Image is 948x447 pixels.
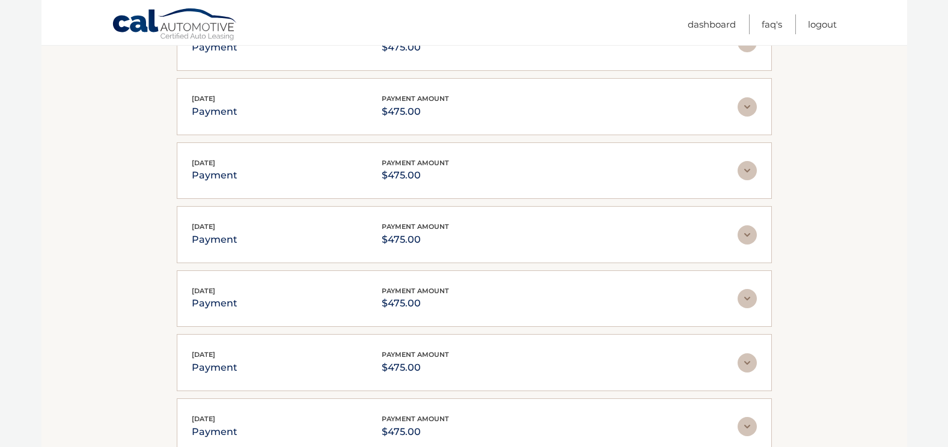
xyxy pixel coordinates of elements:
[382,415,449,423] span: payment amount
[738,225,757,245] img: accordion-rest.svg
[738,161,757,180] img: accordion-rest.svg
[192,103,237,120] p: payment
[192,231,237,248] p: payment
[382,359,449,376] p: $475.00
[192,424,237,440] p: payment
[738,353,757,372] img: accordion-rest.svg
[382,103,449,120] p: $475.00
[192,287,215,295] span: [DATE]
[112,8,238,43] a: Cal Automotive
[192,359,237,376] p: payment
[192,350,215,359] span: [DATE]
[192,167,237,184] p: payment
[738,289,757,308] img: accordion-rest.svg
[192,39,237,56] p: payment
[382,39,449,56] p: $475.00
[382,231,449,248] p: $475.00
[762,14,782,34] a: FAQ's
[382,295,449,312] p: $475.00
[192,295,237,312] p: payment
[382,222,449,231] span: payment amount
[808,14,837,34] a: Logout
[382,94,449,103] span: payment amount
[192,222,215,231] span: [DATE]
[192,415,215,423] span: [DATE]
[382,424,449,440] p: $475.00
[192,94,215,103] span: [DATE]
[382,159,449,167] span: payment amount
[192,159,215,167] span: [DATE]
[382,167,449,184] p: $475.00
[738,417,757,436] img: accordion-rest.svg
[688,14,736,34] a: Dashboard
[382,287,449,295] span: payment amount
[738,97,757,117] img: accordion-rest.svg
[382,350,449,359] span: payment amount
